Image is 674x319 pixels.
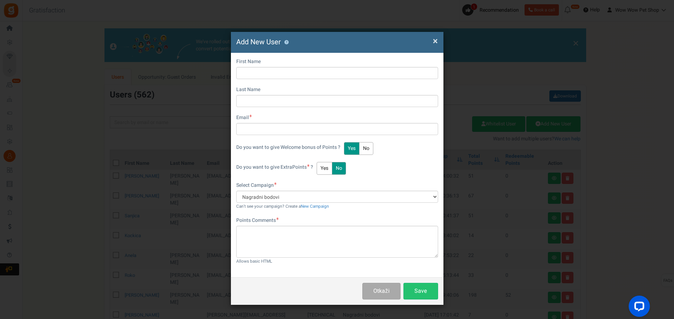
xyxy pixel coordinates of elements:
[236,144,340,151] label: Do you want to give Welcome bonus of Points ?
[359,142,373,155] button: No
[301,203,329,209] a: New Campaign
[236,86,260,93] label: Last Name
[236,182,277,189] label: Select Campaign
[332,162,346,175] button: No
[236,258,272,264] small: Allows basic HTML
[362,283,400,300] button: Otkaži
[236,164,313,171] label: Points
[311,163,313,171] span: ?
[236,203,329,209] small: Can't see your campaign? Create a
[236,114,252,121] label: Email
[284,40,289,45] button: ?
[344,142,359,155] button: Yes
[403,283,438,300] button: Save
[236,217,279,224] label: Points Comments
[317,162,332,175] button: Yes
[236,58,261,65] label: First Name
[433,34,438,48] span: ×
[236,163,292,171] span: Do you want to give Extra
[236,37,281,47] span: Add New User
